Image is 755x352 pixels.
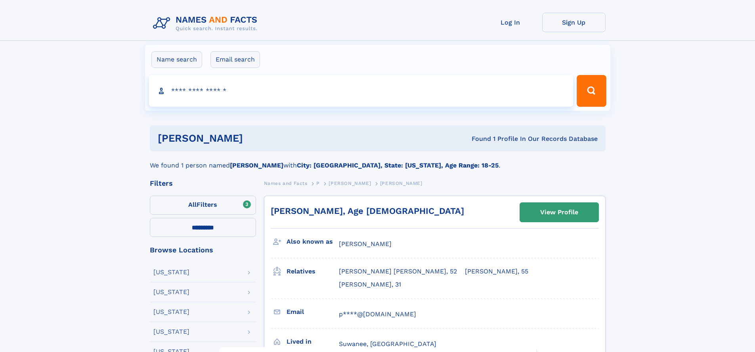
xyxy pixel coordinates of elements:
[287,265,339,278] h3: Relatives
[316,178,320,188] a: P
[542,13,606,32] a: Sign Up
[316,181,320,186] span: P
[149,75,573,107] input: search input
[465,267,528,276] a: [PERSON_NAME], 55
[158,133,357,143] h1: [PERSON_NAME]
[339,240,392,248] span: [PERSON_NAME]
[339,267,457,276] a: [PERSON_NAME] [PERSON_NAME], 52
[297,162,499,169] b: City: [GEOGRAPHIC_DATA], State: [US_STATE], Age Range: 18-25
[151,51,202,68] label: Name search
[287,335,339,348] h3: Lived in
[264,178,308,188] a: Names and Facts
[287,235,339,248] h3: Also known as
[150,180,256,187] div: Filters
[153,289,189,295] div: [US_STATE]
[153,329,189,335] div: [US_STATE]
[153,269,189,275] div: [US_STATE]
[577,75,606,107] button: Search Button
[540,203,578,221] div: View Profile
[520,203,598,222] a: View Profile
[230,162,283,169] b: [PERSON_NAME]
[329,178,371,188] a: [PERSON_NAME]
[153,309,189,315] div: [US_STATE]
[329,181,371,186] span: [PERSON_NAME]
[339,280,401,289] a: [PERSON_NAME], 31
[150,13,264,34] img: Logo Names and Facts
[150,246,256,254] div: Browse Locations
[150,196,256,215] label: Filters
[210,51,260,68] label: Email search
[380,181,422,186] span: [PERSON_NAME]
[479,13,542,32] a: Log In
[357,135,598,143] div: Found 1 Profile In Our Records Database
[150,151,606,170] div: We found 1 person named with .
[271,206,464,216] a: [PERSON_NAME], Age [DEMOGRAPHIC_DATA]
[188,201,197,208] span: All
[339,340,436,348] span: Suwanee, [GEOGRAPHIC_DATA]
[287,305,339,319] h3: Email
